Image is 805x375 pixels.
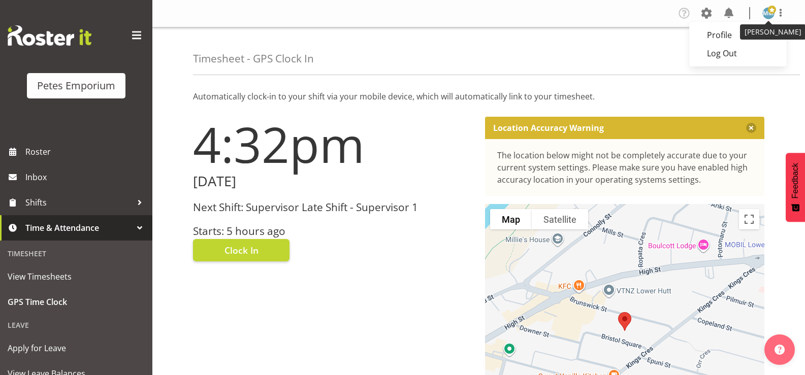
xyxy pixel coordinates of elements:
[8,294,145,310] span: GPS Time Clock
[193,53,314,64] h4: Timesheet - GPS Clock In
[193,225,473,237] h3: Starts: 5 hours ago
[25,220,132,235] span: Time & Attendance
[689,26,787,44] a: Profile
[224,244,259,257] span: Clock In
[8,269,145,284] span: View Timesheets
[746,123,756,133] button: Close message
[193,201,473,213] h3: Next Shift: Supervisor Late Shift - Supervisor 1
[193,174,473,189] h2: [DATE]
[791,163,800,198] span: Feedback
[493,123,604,133] p: Location Accuracy Warning
[25,169,147,185] span: Inbox
[8,340,145,356] span: Apply for Leave
[497,149,753,186] div: The location below might not be completely accurate due to your current system settings. Please m...
[3,264,150,289] a: View Timesheets
[193,90,764,103] p: Automatically clock-in to your shift via your mobile device, which will automatically link to you...
[25,144,147,159] span: Roster
[25,195,132,210] span: Shifts
[762,7,775,19] img: mandy-mosley3858.jpg
[490,209,532,229] button: Show street map
[532,209,588,229] button: Show satellite imagery
[775,345,785,355] img: help-xxl-2.png
[3,315,150,335] div: Leave
[689,44,787,62] a: Log Out
[37,78,115,93] div: Petes Emporium
[8,25,91,46] img: Rosterit website logo
[3,335,150,361] a: Apply for Leave
[193,117,473,172] h1: 4:32pm
[786,153,805,222] button: Feedback - Show survey
[739,209,759,229] button: Toggle fullscreen view
[3,243,150,264] div: Timesheet
[193,239,289,261] button: Clock In
[3,289,150,315] a: GPS Time Clock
